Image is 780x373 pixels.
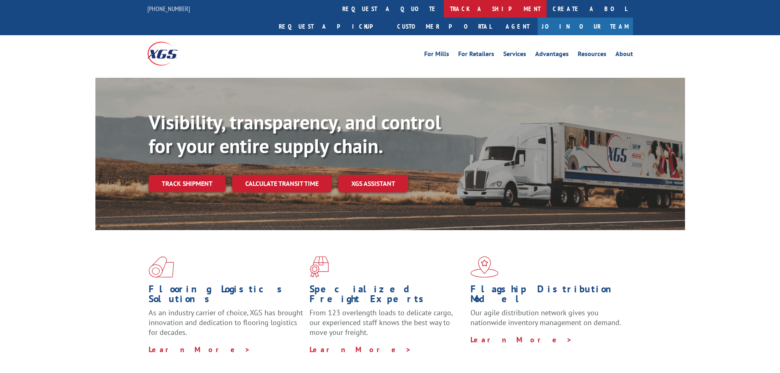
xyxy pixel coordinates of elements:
a: About [615,51,633,60]
a: Services [503,51,526,60]
a: Learn More > [310,345,411,354]
a: For Retailers [458,51,494,60]
a: [PHONE_NUMBER] [147,5,190,13]
a: Join Our Team [538,18,633,35]
span: Our agile distribution network gives you nationwide inventory management on demand. [470,308,621,327]
img: xgs-icon-focused-on-flooring-red [310,256,329,278]
a: For Mills [424,51,449,60]
h1: Flagship Distribution Model [470,284,625,308]
span: As an industry carrier of choice, XGS has brought innovation and dedication to flooring logistics... [149,308,303,337]
a: Calculate transit time [232,175,332,192]
a: Advantages [535,51,569,60]
a: Request a pickup [273,18,391,35]
img: xgs-icon-total-supply-chain-intelligence-red [149,256,174,278]
p: From 123 overlength loads to delicate cargo, our experienced staff knows the best way to move you... [310,308,464,344]
a: Agent [497,18,538,35]
a: Track shipment [149,175,226,192]
h1: Flooring Logistics Solutions [149,284,303,308]
img: xgs-icon-flagship-distribution-model-red [470,256,499,278]
a: Learn More > [149,345,251,354]
a: Learn More > [470,335,572,344]
h1: Specialized Freight Experts [310,284,464,308]
a: Customer Portal [391,18,497,35]
b: Visibility, transparency, and control for your entire supply chain. [149,109,441,158]
a: Resources [578,51,606,60]
a: XGS ASSISTANT [338,175,408,192]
